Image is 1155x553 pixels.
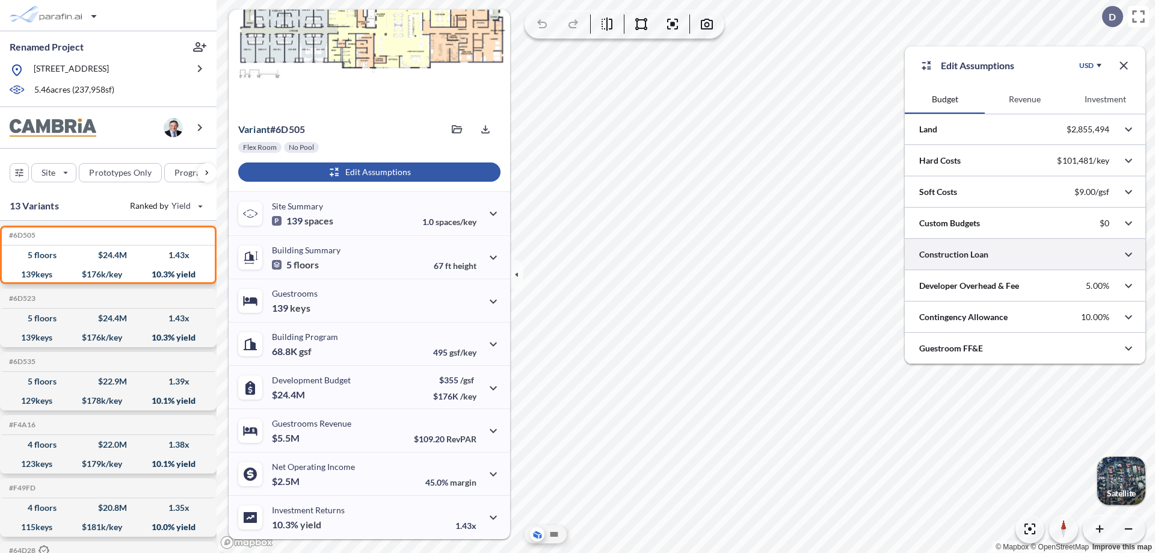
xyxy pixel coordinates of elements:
span: /gsf [460,375,474,385]
span: height [453,261,476,271]
span: gsf [299,345,312,357]
span: Yield [171,200,191,212]
p: Developer Overhead & Fee [919,280,1019,292]
span: /key [460,391,476,401]
button: Ranked by Yield [120,196,211,215]
p: Guestrooms [272,288,318,298]
p: 68.8K [272,345,312,357]
a: Mapbox homepage [220,536,273,549]
p: 139 [272,302,310,314]
span: spaces [304,215,333,227]
button: Program [164,163,229,182]
p: Net Operating Income [272,462,355,472]
button: Revenue [985,85,1065,114]
button: Site Plan [547,527,561,542]
button: Budget [905,85,985,114]
a: OpenStreetMap [1030,543,1089,551]
img: user logo [164,118,183,137]
p: 5.46 acres ( 237,958 sf) [34,84,114,97]
p: $176K [433,391,476,401]
h5: Click to copy the code [7,484,35,492]
p: $5.5M [272,432,301,444]
button: Prototypes Only [79,163,162,182]
img: BrandImage [10,119,96,137]
p: 1.43x [455,521,476,531]
p: $355 [433,375,476,385]
p: $2,855,494 [1067,124,1109,135]
p: No Pool [289,143,314,152]
p: $101,481/key [1057,155,1109,166]
p: Site [42,167,55,179]
p: Edit Assumptions [941,58,1014,73]
p: $9.00/gsf [1074,187,1109,197]
p: Renamed Project [10,40,84,54]
span: gsf/key [449,347,476,357]
h5: Click to copy the code [7,357,35,366]
p: 45.0% [425,477,476,487]
p: Flex Room [243,143,277,152]
button: Aerial View [530,527,544,542]
p: Guestroom FF&E [919,342,983,354]
p: 495 [433,347,476,357]
p: Soft Costs [919,186,957,198]
button: Investment [1065,85,1145,114]
span: yield [300,519,321,531]
p: Building Program [272,332,338,342]
p: Contingency Allowance [919,311,1008,323]
p: Investment Returns [272,505,345,515]
p: Prototypes Only [89,167,152,179]
a: Mapbox [996,543,1029,551]
span: RevPAR [446,434,476,444]
p: $24.4M [272,389,307,401]
p: 10.3% [272,519,321,531]
span: Variant [238,123,270,135]
p: $109.20 [414,434,476,444]
button: Edit Assumptions [238,162,500,182]
p: $2.5M [272,475,301,487]
button: Site [31,163,76,182]
p: [STREET_ADDRESS] [34,63,109,78]
p: # 6d505 [238,123,305,135]
p: Hard Costs [919,155,961,167]
p: Site Summary [272,201,323,211]
h5: Click to copy the code [7,294,35,303]
span: ft [445,261,451,271]
h5: Click to copy the code [7,231,35,239]
p: Development Budget [272,375,351,385]
span: spaces/key [436,217,476,227]
p: Custom Budgets [919,217,980,229]
p: Guestrooms Revenue [272,418,351,428]
p: 5.00% [1086,280,1109,291]
img: Switcher Image [1097,457,1145,505]
p: 139 [272,215,333,227]
div: USD [1079,61,1094,70]
p: $0 [1100,218,1109,229]
a: Improve this map [1092,543,1152,551]
p: 1.0 [422,217,476,227]
p: 5 [272,259,319,271]
p: 67 [434,261,476,271]
p: 10.00% [1081,312,1109,323]
h5: Click to copy the code [7,421,35,429]
p: D [1109,11,1116,22]
p: Program [174,167,208,179]
p: 13 Variants [10,199,59,213]
span: floors [294,259,319,271]
p: Satellite [1107,489,1136,498]
button: Switcher ImageSatellite [1097,457,1145,505]
p: Land [919,123,937,135]
p: Building Summary [272,245,340,255]
span: margin [450,477,476,487]
span: keys [290,302,310,314]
